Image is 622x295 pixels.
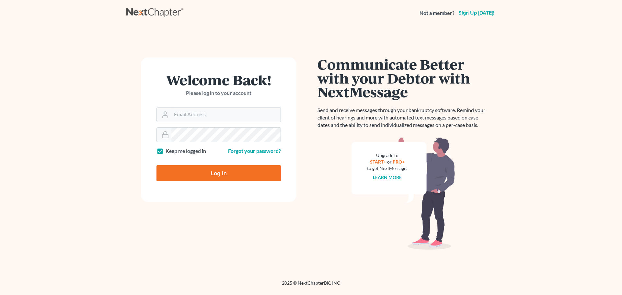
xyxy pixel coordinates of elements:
[367,152,407,159] div: Upgrade to
[166,147,206,155] label: Keep me logged in
[317,107,489,129] p: Send and receive messages through your bankruptcy software. Remind your client of hearings and mo...
[317,57,489,99] h1: Communicate Better with your Debtor with NextMessage
[393,159,405,165] a: PRO+
[171,108,281,122] input: Email Address
[351,137,455,250] img: nextmessage_bg-59042aed3d76b12b5cd301f8e5b87938c9018125f34e5fa2b7a6b67550977c72.svg
[126,280,496,291] div: 2025 © NextChapterBK, INC
[457,10,496,16] a: Sign up [DATE]!
[156,73,281,87] h1: Welcome Back!
[387,159,392,165] span: or
[420,9,455,17] strong: Not a member?
[156,89,281,97] p: Please log in to your account
[373,175,402,180] a: Learn more
[156,165,281,181] input: Log In
[370,159,386,165] a: START+
[228,148,281,154] a: Forgot your password?
[367,165,407,172] div: to get NextMessage.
